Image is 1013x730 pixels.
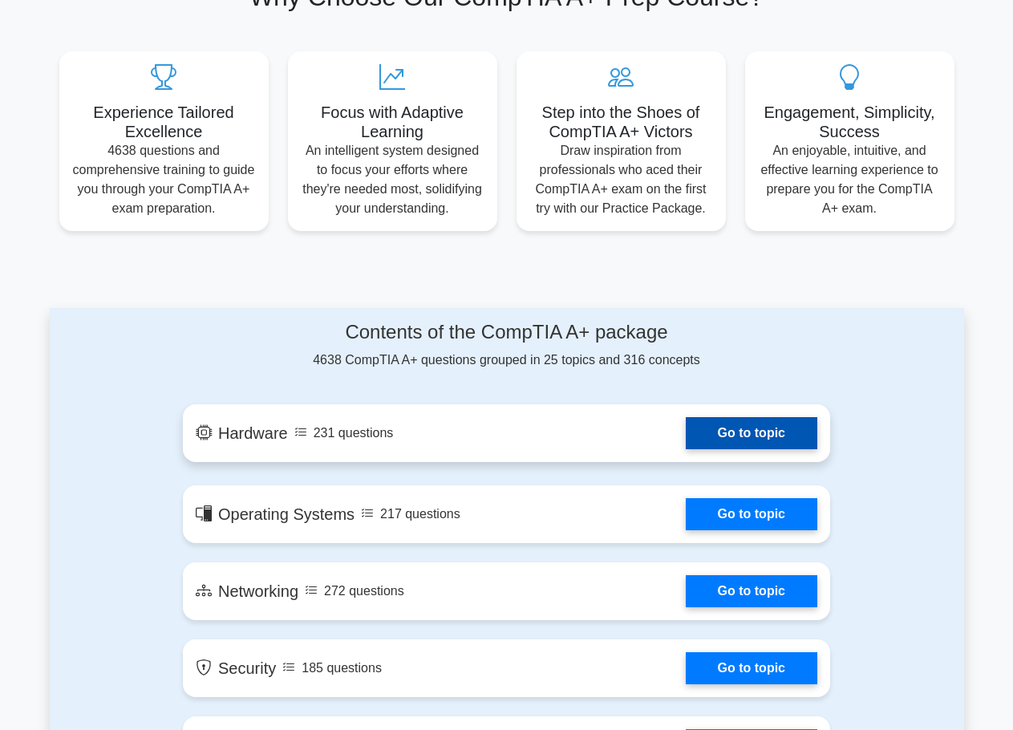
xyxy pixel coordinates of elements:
[72,103,256,141] h5: Experience Tailored Excellence
[686,575,817,607] a: Go to topic
[72,141,256,218] p: 4638 questions and comprehensive training to guide you through your CompTIA A+ exam preparation.
[758,103,942,141] h5: Engagement, Simplicity, Success
[183,321,830,370] div: 4638 CompTIA A+ questions grouped in 25 topics and 316 concepts
[529,141,713,218] p: Draw inspiration from professionals who aced their CompTIA A+ exam on the first try with our Prac...
[758,141,942,218] p: An enjoyable, intuitive, and effective learning experience to prepare you for the CompTIA A+ exam.
[686,417,817,449] a: Go to topic
[301,141,484,218] p: An intelligent system designed to focus your efforts where they're needed most, solidifying your ...
[183,321,830,344] h4: Contents of the CompTIA A+ package
[686,652,817,684] a: Go to topic
[686,498,817,530] a: Go to topic
[529,103,713,141] h5: Step into the Shoes of CompTIA A+ Victors
[301,103,484,141] h5: Focus with Adaptive Learning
